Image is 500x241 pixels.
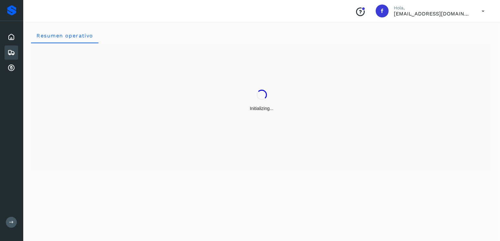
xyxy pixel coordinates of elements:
[5,45,18,60] div: Embarques
[36,33,93,39] span: Resumen operativo
[5,30,18,44] div: Inicio
[5,61,18,75] div: Cuentas por cobrar
[394,11,471,17] p: facturacion@expresssanjavier.com
[394,5,471,11] p: Hola,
